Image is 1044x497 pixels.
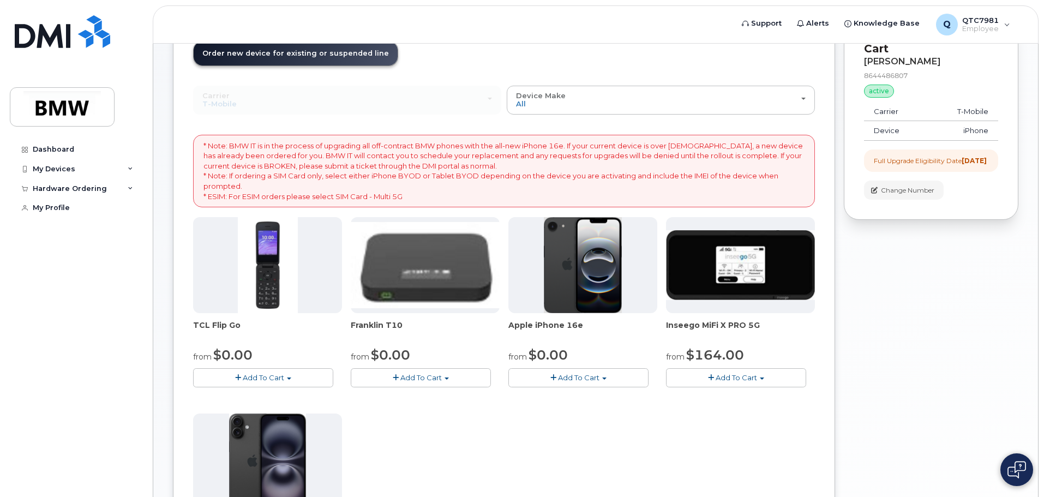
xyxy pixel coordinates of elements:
[881,185,934,195] span: Change Number
[203,141,805,201] p: * Note: BMW IT is in the process of upgrading all off-contract BMW phones with the all-new iPhone...
[686,347,744,363] span: $164.00
[962,157,987,165] strong: [DATE]
[864,102,927,122] td: Carrier
[371,347,410,363] span: $0.00
[351,352,369,362] small: from
[734,13,789,34] a: Support
[751,18,782,29] span: Support
[351,320,500,342] div: Franklin T10
[928,14,1018,35] div: QTC7981
[243,373,284,382] span: Add To Cart
[806,18,829,29] span: Alerts
[962,16,999,25] span: QTC7981
[927,102,998,122] td: T-Mobile
[238,217,298,313] img: TCL_FLIP_MODE.jpg
[508,368,649,387] button: Add To Cart
[864,57,998,67] div: [PERSON_NAME]
[508,320,657,342] div: Apple iPhone 16e
[516,91,566,100] span: Device Make
[351,222,500,308] img: t10.jpg
[508,352,527,362] small: from
[837,13,927,34] a: Knowledge Base
[874,156,987,165] div: Full Upgrade Eligibility Date
[943,18,951,31] span: Q
[544,217,622,313] img: iphone16e.png
[193,352,212,362] small: from
[1007,461,1026,478] img: Open chat
[789,13,837,34] a: Alerts
[864,85,894,98] div: active
[666,352,685,362] small: from
[351,368,491,387] button: Add To Cart
[864,71,998,80] div: 8644486807
[202,49,389,57] span: Order new device for existing or suspended line
[213,347,253,363] span: $0.00
[193,320,342,342] div: TCL Flip Go
[666,230,815,300] img: cut_small_inseego_5G.jpg
[864,41,998,57] p: Cart
[927,121,998,141] td: iPhone
[507,86,815,114] button: Device Make All
[400,373,442,382] span: Add To Cart
[854,18,920,29] span: Knowledge Base
[529,347,568,363] span: $0.00
[666,368,806,387] button: Add To Cart
[558,373,599,382] span: Add To Cart
[864,121,927,141] td: Device
[864,181,944,200] button: Change Number
[716,373,757,382] span: Add To Cart
[666,320,815,342] div: Inseego MiFi X PRO 5G
[962,25,999,33] span: Employee
[193,368,333,387] button: Add To Cart
[516,99,526,108] span: All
